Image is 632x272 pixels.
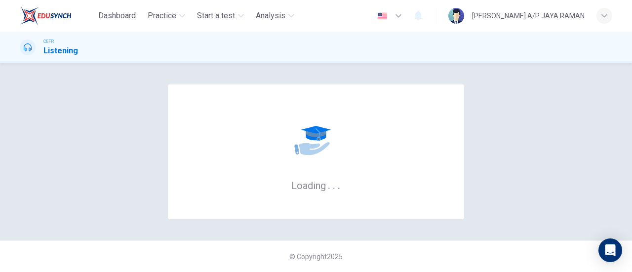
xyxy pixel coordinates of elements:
h6: . [337,176,341,193]
span: Practice [148,10,176,22]
span: Analysis [256,10,285,22]
img: EduSynch logo [20,6,72,26]
div: Open Intercom Messenger [598,238,622,262]
div: [PERSON_NAME] A/P JAYA RAMAN [472,10,585,22]
h6: Loading [291,179,341,192]
h6: . [327,176,331,193]
a: EduSynch logo [20,6,94,26]
img: en [376,12,389,20]
span: Start a test [197,10,235,22]
button: Start a test [193,7,248,25]
h6: . [332,176,336,193]
img: Profile picture [448,8,464,24]
span: Dashboard [98,10,136,22]
h1: Listening [43,45,78,57]
span: CEFR [43,38,54,45]
button: Analysis [252,7,298,25]
button: Dashboard [94,7,140,25]
button: Practice [144,7,189,25]
span: © Copyright 2025 [289,253,343,261]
